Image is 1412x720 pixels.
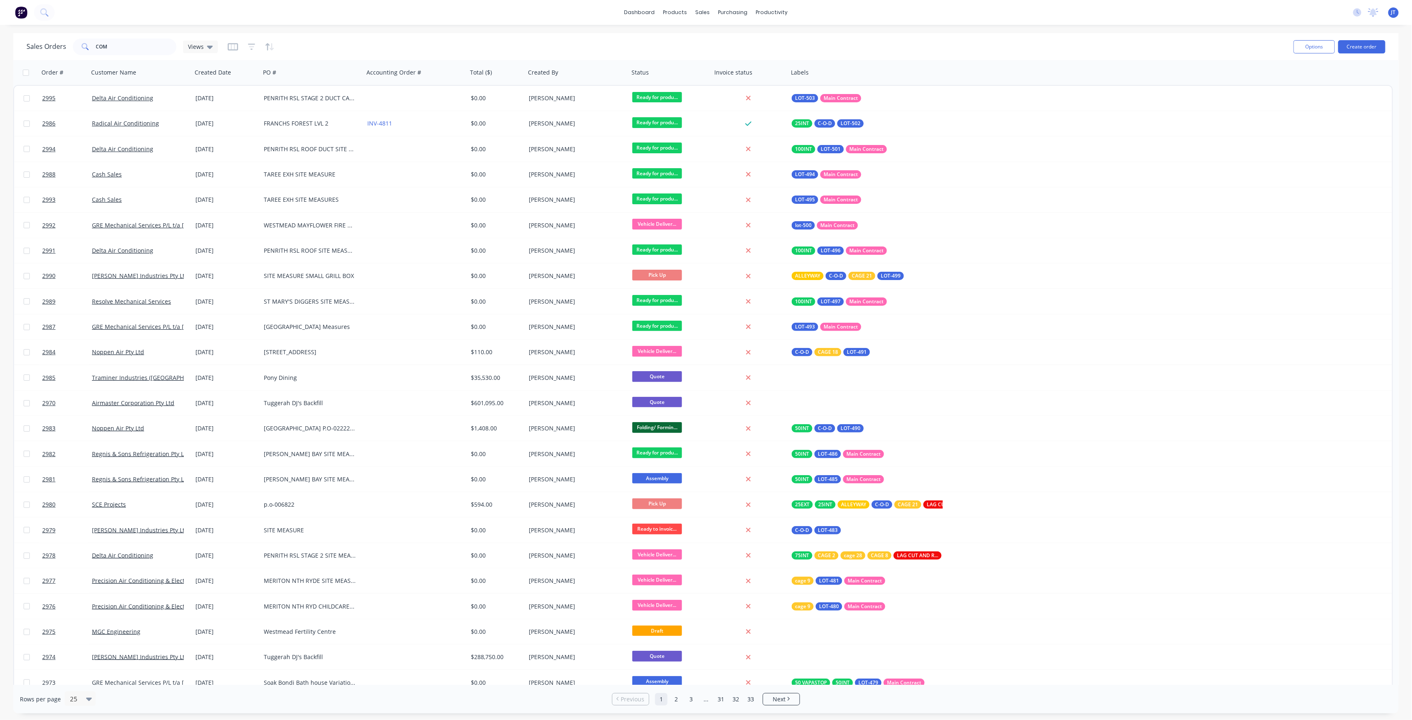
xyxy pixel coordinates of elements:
span: 2990 [42,272,55,280]
span: LOT-502 [841,119,860,128]
input: Search... [96,39,177,55]
div: Order # [41,68,63,77]
div: [DATE] [195,272,257,280]
div: $0.00 [471,577,520,585]
span: Vehicle Deliver... [632,549,682,560]
a: Resolve Mechanical Services [92,297,171,305]
div: SITE MEASURE [264,526,356,534]
span: LOT-495 [795,196,815,204]
span: CAGE 2 [818,551,835,560]
span: 2978 [42,551,55,560]
span: LAG CUT AND READY [927,500,968,509]
span: LOT-490 [841,424,860,432]
div: Tuggerah DJ's Backfill [264,399,356,407]
div: FRANCHS FOREST LVL 2 [264,119,356,128]
a: Traminer Industries ([GEOGRAPHIC_DATA]) Pty Ltd [92,374,230,382]
span: 2991 [42,246,55,255]
span: Vehicle Deliver... [632,575,682,585]
span: Quote [632,397,682,407]
span: 75INT [795,551,809,560]
span: Main Contract [824,94,858,102]
a: GRE Mechanical Services P/L t/a [PERSON_NAME] & [PERSON_NAME] [92,323,282,331]
a: Page 32 [730,693,742,706]
div: [DATE] [195,450,257,458]
div: purchasing [714,6,752,19]
a: SCE Projects [92,500,126,508]
button: Create order [1338,40,1385,53]
div: [PERSON_NAME] [529,602,621,611]
span: Main Contract [820,221,855,230]
a: 2989 [42,289,92,314]
button: 75INTCAGE 2cage 28CAGE 8LAG CUT AND READY [792,551,1013,560]
a: Page 3 [685,693,697,706]
a: [PERSON_NAME] Industries Pty Ltd [92,272,188,280]
span: 2977 [42,577,55,585]
span: Next [773,695,786,703]
span: C-O-D [818,424,832,432]
span: 100INT [795,297,812,306]
span: C-O-D [829,272,843,280]
span: Main Contract [887,679,921,687]
span: LOT-494 [795,170,815,179]
div: [PERSON_NAME] [529,475,621,483]
a: Cash Sales [92,196,122,203]
span: LOT-486 [818,450,838,458]
span: 2988 [42,170,55,179]
div: $0.00 [471,221,520,230]
button: LOT-503Main Contract [792,94,861,102]
button: cage 9LOT-480Main Contract [792,602,885,611]
div: $0.00 [471,297,520,306]
div: MERITON NTH RYDE SITE MEASURE [264,577,356,585]
div: [DATE] [195,602,257,611]
a: [PERSON_NAME] Industries Pty Ltd [92,653,188,661]
a: Noppen Air Pty Ltd [92,424,144,432]
div: [DATE] [195,475,257,483]
div: Customer Name [91,68,136,77]
a: Page 33 [745,693,757,706]
span: Ready for produ... [632,117,682,128]
div: ST MARY'S DIGGERS SITE MEASURES [264,297,356,306]
div: Labels [791,68,809,77]
div: Status [631,68,649,77]
div: [DATE] [195,628,257,636]
div: Tuggerah DJ's Backfill [264,653,356,661]
div: [PERSON_NAME] [529,145,621,153]
button: 100INTLOT-497Main Contract [792,297,887,306]
div: [PERSON_NAME] [529,196,621,204]
span: Vehicle Deliver... [632,600,682,610]
a: 2977 [42,568,92,593]
a: 2994 [42,137,92,162]
div: [DATE] [195,221,257,230]
div: [PERSON_NAME] [529,577,621,585]
div: [DATE] [195,551,257,560]
span: Ready for produ... [632,168,682,179]
span: cage 28 [844,551,862,560]
div: $0.00 [471,196,520,204]
span: Main Contract [824,196,858,204]
span: Main Contract [824,170,858,179]
span: C-O-D [875,500,889,509]
div: [PERSON_NAME] [529,323,621,331]
button: 50INTLOT-486Main Contract [792,450,884,458]
span: Views [188,42,204,51]
a: 2981 [42,467,92,492]
span: 2989 [42,297,55,306]
button: C-O-DLOT-483 [792,526,841,534]
span: 2979 [42,526,55,534]
span: cage 9 [795,602,810,611]
div: PENRITH RSL STAGE 2 DUCT CAPS [264,94,356,102]
div: [DATE] [195,526,257,534]
div: [GEOGRAPHIC_DATA] Measures [264,323,356,331]
div: [PERSON_NAME] [529,526,621,534]
a: 2995 [42,86,92,111]
div: [DATE] [195,297,257,306]
div: [PERSON_NAME] [529,551,621,560]
button: 50INTC-O-DLOT-490 [792,424,864,432]
div: MERITON NTH RYD CHILDCARE SITE MEASURES [264,602,356,611]
div: PENRITH RSL ROOF SITE MEASURES [264,246,356,255]
span: Pick Up [632,498,682,509]
span: 25INT [795,119,809,128]
span: Ready for produ... [632,447,682,458]
div: sales [692,6,714,19]
a: 2984 [42,340,92,365]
